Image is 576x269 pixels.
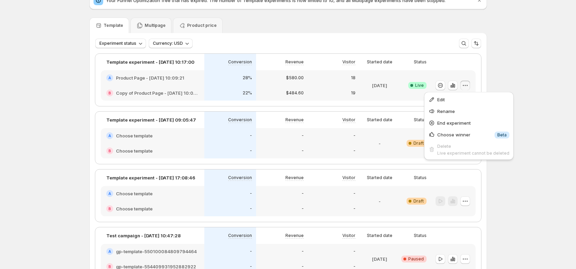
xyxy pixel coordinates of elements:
h2: A [108,192,111,196]
p: - [302,133,304,138]
p: [DATE] [372,82,387,89]
button: End experiment [426,117,511,128]
h2: A [108,249,111,254]
p: - [353,191,355,196]
h2: Copy of Product Page - [DATE] 10:09:21 [116,90,199,96]
div: Delete [437,143,509,149]
p: Visitor [342,59,355,65]
p: [DATE] [372,256,387,262]
p: Started date [367,117,392,123]
span: Rename [437,108,455,114]
h2: Choose template [116,205,153,212]
p: - [250,206,252,211]
p: 18 [351,75,355,81]
button: Sort the results [471,39,481,48]
p: Visitor [342,233,355,238]
p: - [302,148,304,154]
span: Edit [437,97,445,102]
p: Revenue [285,59,304,65]
span: End experiment [437,120,471,126]
button: Edit [426,94,511,105]
p: - [302,206,304,211]
p: $580.00 [286,75,304,81]
p: Status [414,233,427,238]
p: - [302,191,304,196]
span: Live [415,83,424,88]
p: - [379,140,381,147]
button: Choose winnerInfoBeta [426,129,511,140]
h2: B [108,149,111,153]
span: Currency: USD [153,41,183,46]
p: Product price [187,23,217,28]
p: Template experiment - [DATE] 17:08:46 [106,174,195,181]
button: DeleteLive experiment cannot be deleted [426,141,511,158]
p: Started date [367,175,392,180]
p: 19 [351,90,355,96]
p: - [353,148,355,154]
p: Conversion [228,175,252,180]
p: Status [414,175,427,180]
span: Live experiment cannot be deleted [437,151,509,156]
p: - [379,198,381,205]
h2: A [108,76,111,80]
h2: Product Page - [DATE] 10:09:21 [116,74,184,81]
p: Started date [367,59,392,65]
p: - [353,133,355,138]
p: Revenue [285,233,304,238]
p: Revenue [285,175,304,180]
span: Draft [413,198,424,204]
h2: gp-template-550100084809794464 [116,248,197,255]
p: Revenue [285,117,304,123]
p: Started date [367,233,392,238]
p: - [250,191,252,196]
h2: A [108,134,111,138]
h2: B [108,207,111,211]
p: Status [414,117,427,123]
button: Rename [426,106,511,117]
span: Beta [497,132,507,138]
p: - [302,249,304,254]
h2: B [108,265,111,269]
button: Experiment status [95,39,146,48]
span: Draft [413,141,424,146]
span: Experiment status [99,41,136,46]
p: Conversion [228,59,252,65]
p: Conversion [228,233,252,238]
h2: Choose template [116,147,153,154]
span: Choose winner [437,132,470,137]
p: 22% [243,90,252,96]
p: - [250,249,252,254]
p: Visitor [342,117,355,123]
p: Visitor [342,175,355,180]
button: Currency: USD [149,39,193,48]
p: 28% [243,75,252,81]
h2: Choose template [116,190,153,197]
p: - [353,249,355,254]
p: Template [104,23,123,28]
p: Template experiment - [DATE] 10:17:00 [106,59,194,65]
p: $484.60 [286,90,304,96]
p: Conversion [228,117,252,123]
p: - [250,133,252,138]
p: - [353,206,355,211]
h2: Choose template [116,132,153,139]
p: Status [414,59,427,65]
span: Paused [408,256,424,262]
h2: B [108,91,111,95]
p: Template experiment - [DATE] 09:05:47 [106,116,196,123]
p: Test campaign - [DATE] 10:47:28 [106,232,181,239]
p: Multipage [145,23,166,28]
p: - [250,148,252,154]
